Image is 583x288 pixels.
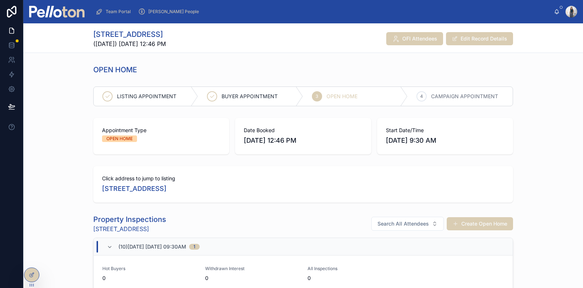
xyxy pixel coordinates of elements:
span: 0 [102,274,196,282]
span: Team Portal [106,9,131,15]
span: 4 [420,93,423,99]
span: Search All Attendees [377,220,429,227]
button: OFI Attendees [386,32,443,45]
button: Select Button [371,217,444,231]
span: CAMPAIGN APPOINTMENT [431,93,498,100]
span: 0 [205,274,299,282]
div: 1 [193,244,195,250]
span: [STREET_ADDRESS] [93,224,166,233]
h1: Property Inspections [93,214,166,224]
span: 3 [316,93,318,99]
span: Appointment Type [102,127,220,134]
span: Hot Buyers [102,266,196,272]
div: OPEN HOME [106,135,133,142]
button: Create Open Home [447,217,513,230]
a: [PERSON_NAME] People [136,5,204,18]
span: (10)[DATE] [DATE] 09:30am [118,243,186,250]
span: LISTING APPOINTMENT [117,93,176,100]
span: ([DATE]) [DATE] 12:46 PM [93,39,166,48]
span: Click address to jump to listing [102,175,504,182]
div: scrollable content [90,4,554,20]
h1: [STREET_ADDRESS] [93,29,166,39]
span: All Inspections [308,266,402,272]
span: Date Booked [244,127,362,134]
span: Withdrawn Interest [205,266,299,272]
button: Edit Record Details [446,32,513,45]
span: [DATE] 9:30 AM [386,135,504,146]
h1: OPEN HOME [93,65,137,75]
span: 0 [308,274,402,282]
span: OPEN HOME [326,93,357,100]
span: [PERSON_NAME] People [148,9,199,15]
img: App logo [29,6,85,18]
span: OFI Attendees [402,35,437,42]
span: Start Date/Time [386,127,504,134]
span: [DATE] 12:46 PM [244,135,362,146]
a: Team Portal [93,5,136,18]
a: [STREET_ADDRESS] [102,184,167,194]
span: BUYER APPOINTMENT [222,93,278,100]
